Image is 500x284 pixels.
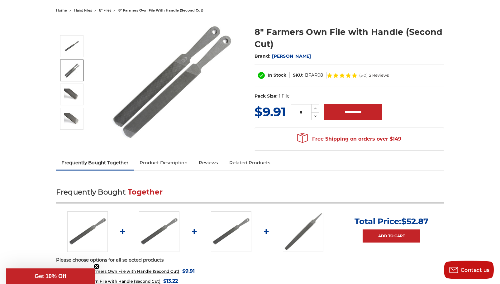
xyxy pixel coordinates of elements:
[279,93,289,99] dd: 1 File
[461,267,490,273] span: Contact us
[224,156,276,170] a: Related Products
[128,188,163,196] span: Together
[64,38,80,54] img: 8 Inch Axe File with Handle
[109,19,234,143] img: 8 Inch Axe File with Handle
[293,72,303,79] dt: SKU:
[255,93,278,99] dt: Pack Size:
[6,268,95,284] div: Get 10% OffClose teaser
[64,113,80,125] img: Axe File Single Cut Side
[272,53,311,59] a: [PERSON_NAME]
[56,156,134,170] a: Frequently Bought Together
[268,72,286,78] span: In Stock
[64,269,179,274] span: 8" Farmers Own File with Handle (Second Cut)
[355,216,428,226] p: Total Price:
[363,229,420,243] a: Add to Cart
[118,8,203,12] span: 8" farmers own file with handle (second cut)
[99,8,111,12] a: 8" files
[444,261,494,279] button: Contact us
[74,8,92,12] a: hand files
[182,267,195,275] span: $9.91
[64,279,160,284] span: 10" Farmers Own File with Handle (Second Cut)
[93,263,100,270] button: Close teaser
[297,133,401,145] span: Free Shipping on orders over $149
[64,63,80,78] img: Axe File Single Cut Side and Double Cut Side
[369,73,389,77] span: 2 Reviews
[255,53,271,59] span: Brand:
[35,273,66,279] span: Get 10% Off
[56,188,126,196] span: Frequently Bought
[56,8,67,12] a: home
[56,257,444,264] p: Please choose options for all selected products
[255,26,444,50] h1: 8" Farmers Own File with Handle (Second Cut)
[134,156,193,170] a: Product Description
[255,104,286,119] span: $9.91
[305,72,323,79] dd: BFAR08
[401,216,428,226] span: $52.87
[359,73,368,77] span: (5.0)
[193,156,224,170] a: Reviews
[64,89,80,100] img: Axe File Double Cut Side
[67,211,108,252] img: 8 Inch Axe File with Handle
